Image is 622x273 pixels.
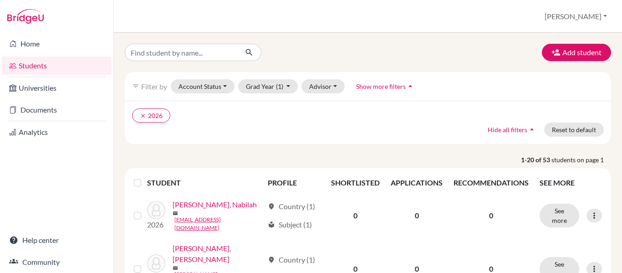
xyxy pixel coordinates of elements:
th: APPLICATIONS [385,172,448,194]
button: [PERSON_NAME] [540,8,611,25]
a: Community [2,253,112,271]
img: Achie Kurip, Pullen [147,254,165,273]
th: STUDENT [147,172,262,194]
button: See more [540,204,579,227]
button: Show more filtersarrow_drop_up [348,79,423,93]
button: clear2026 [132,108,170,123]
span: location_on [268,256,275,263]
button: Grad Year(1) [238,79,298,93]
span: Filter by [141,82,167,91]
th: PROFILE [262,172,326,194]
a: Home [2,35,112,53]
p: 0 [454,210,529,221]
a: Universities [2,79,112,97]
span: location_on [268,203,275,210]
a: Students [2,57,112,75]
strong: 1-20 of 53 [521,155,551,165]
button: Reset to default [544,123,604,137]
i: clear [140,113,146,119]
i: filter_list [132,82,139,90]
span: mail [173,265,178,271]
i: arrow_drop_up [527,125,536,134]
th: RECOMMENDATIONS [448,172,534,194]
th: SEE MORE [534,172,607,194]
div: Country (1) [268,201,315,212]
div: Country (1) [268,254,315,265]
span: students on page 1 [551,155,611,165]
a: Help center [2,231,112,249]
button: Hide all filtersarrow_drop_up [480,123,544,137]
button: Advisor [301,79,345,93]
a: [PERSON_NAME], Nabilah [173,199,257,210]
p: 2026 [147,219,165,230]
img: Abdul Samad, Nabilah [147,201,165,219]
span: Show more filters [356,82,406,90]
a: [PERSON_NAME], [PERSON_NAME] [173,243,264,265]
span: mail [173,211,178,216]
th: SHORTLISTED [326,172,385,194]
i: arrow_drop_up [406,82,415,91]
td: 0 [326,194,385,237]
span: local_library [268,221,275,228]
button: Account Status [171,79,235,93]
img: Bridge-U [7,9,44,24]
td: 0 [385,194,448,237]
button: Add student [542,44,611,61]
a: Documents [2,101,112,119]
div: Subject (1) [268,219,312,230]
a: Analytics [2,123,112,141]
span: Hide all filters [488,126,527,134]
a: [EMAIL_ADDRESS][DOMAIN_NAME] [174,216,264,232]
span: (1) [276,82,283,90]
input: Find student by name... [125,44,238,61]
